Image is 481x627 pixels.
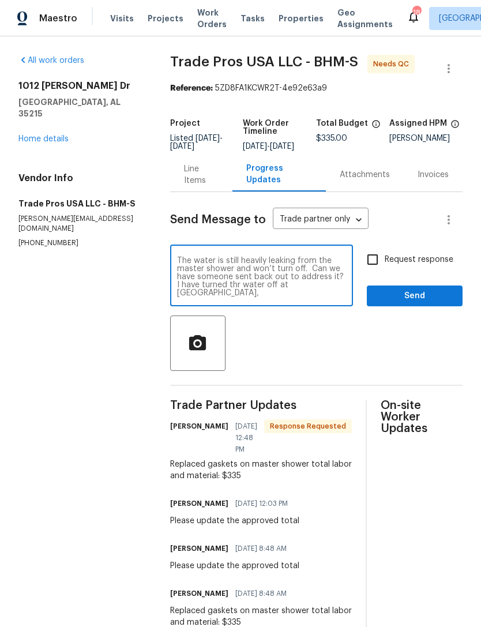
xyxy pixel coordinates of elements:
div: [PERSON_NAME] [389,134,463,142]
span: - [170,134,223,151]
span: [DATE] 12:03 PM [235,498,288,509]
span: Send [376,289,453,303]
span: - [243,142,294,151]
span: $335.00 [316,134,347,142]
h6: [PERSON_NAME] [170,588,228,599]
button: Send [367,286,463,307]
div: Replaced gaskets on master shower total labor and material: $335 [170,459,352,482]
h5: Assigned HPM [389,119,447,127]
span: Work Orders [197,7,227,30]
span: On-site Worker Updates [381,400,463,434]
span: Geo Assignments [337,7,393,30]
span: Maestro [39,13,77,24]
span: [DATE] [170,142,194,151]
h4: Vendor Info [18,172,142,184]
div: Attachments [340,169,390,181]
h2: 1012 [PERSON_NAME] Dr [18,80,142,92]
h5: Trade Pros USA LLC - BHM-S [18,198,142,209]
span: [DATE] 12:48 PM [235,420,257,455]
span: Needs QC [373,58,414,70]
span: Properties [279,13,324,24]
h5: Project [170,119,200,127]
a: Home details [18,135,69,143]
span: Listed [170,134,223,151]
div: Invoices [418,169,449,181]
span: [DATE] 8:48 AM [235,588,287,599]
a: All work orders [18,57,84,65]
span: The hpm assigned to this work order. [450,119,460,134]
h6: [PERSON_NAME] [170,498,228,509]
h5: Total Budget [316,119,368,127]
div: Please update the approved total [170,515,299,527]
span: [DATE] [270,142,294,151]
span: Tasks [240,14,265,22]
h5: Work Order Timeline [243,119,316,136]
span: Projects [148,13,183,24]
h6: [PERSON_NAME] [170,543,228,554]
textarea: The water is still heavily leaking from the master shower and won’t turn off. Can we have someone... [177,257,346,297]
span: Request response [385,254,453,266]
span: Visits [110,13,134,24]
h6: [PERSON_NAME] [170,420,228,432]
p: [PERSON_NAME][EMAIL_ADDRESS][DOMAIN_NAME] [18,214,142,234]
div: Trade partner only [273,211,369,230]
h5: [GEOGRAPHIC_DATA], AL 35215 [18,96,142,119]
span: The total cost of line items that have been proposed by Opendoor. This sum includes line items th... [371,119,381,134]
span: Trade Partner Updates [170,400,352,411]
span: [DATE] [196,134,220,142]
span: Send Message to [170,214,266,226]
p: [PHONE_NUMBER] [18,238,142,248]
span: Trade Pros USA LLC - BHM-S [170,55,358,69]
span: [DATE] 8:48 AM [235,543,287,554]
span: Response Requested [265,420,351,432]
span: [DATE] [243,142,267,151]
div: Please update the approved total [170,560,299,572]
div: Progress Updates [246,163,312,186]
b: Reference: [170,84,213,92]
div: Line Items [184,163,219,186]
div: 5ZD8FA1KCWR2T-4e92e63a9 [170,82,463,94]
div: 18 [412,7,420,18]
